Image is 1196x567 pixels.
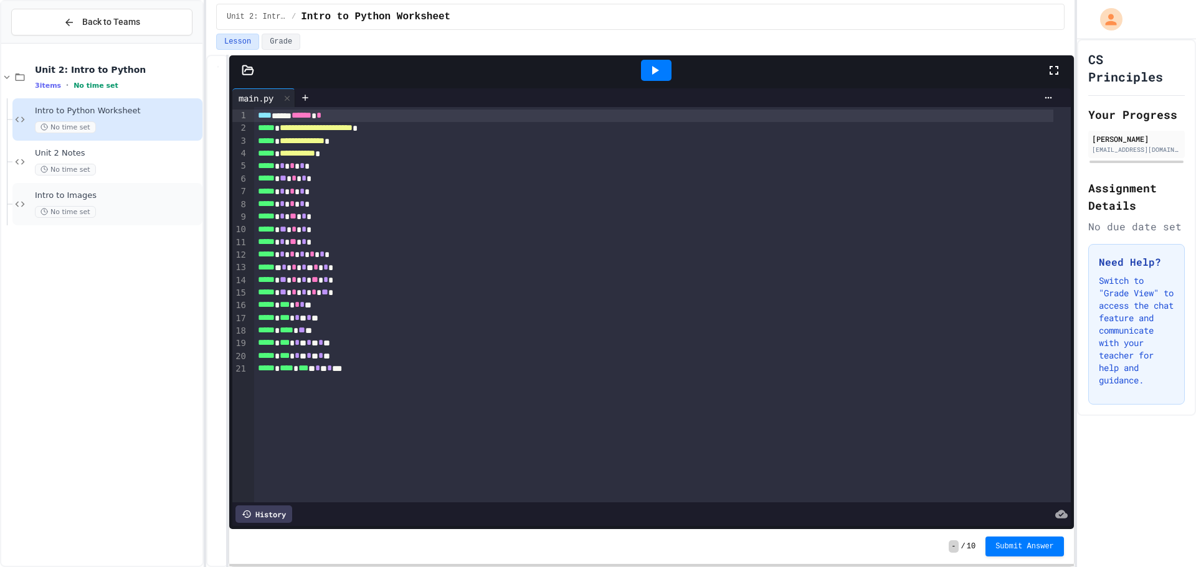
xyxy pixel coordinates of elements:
span: Intro to Images [35,190,200,201]
div: [EMAIL_ADDRESS][DOMAIN_NAME] [1092,145,1181,154]
div: History [235,505,292,523]
div: 2 [232,122,248,134]
div: 16 [232,299,248,312]
div: 12 [232,249,248,261]
div: [PERSON_NAME] [1092,133,1181,144]
div: 7 [232,185,248,198]
span: 10 [967,541,975,551]
span: No time set [35,121,96,133]
div: main.py [232,91,280,105]
span: No time set [74,82,118,90]
span: Intro to Python Worksheet [301,9,450,24]
div: 3 [232,135,248,148]
div: 4 [232,148,248,160]
span: Unit 2: Intro to Python [227,12,287,22]
h2: Assignment Details [1088,179,1185,214]
div: 17 [232,312,248,325]
span: • [66,80,69,90]
div: 19 [232,337,248,350]
div: 5 [232,160,248,172]
div: main.py [232,88,295,107]
div: 10 [232,223,248,236]
h2: Your Progress [1088,106,1185,123]
div: No due date set [1088,219,1185,234]
span: / [292,12,296,22]
h1: CS Principles [1088,50,1185,85]
div: 8 [232,199,248,211]
div: 20 [232,350,248,363]
span: Back to Teams [82,16,140,29]
div: 13 [232,261,248,274]
button: Submit Answer [985,537,1064,556]
div: 1 [232,110,248,122]
span: / [961,541,966,551]
div: 11 [232,237,248,249]
div: 14 [232,274,248,287]
button: Back to Teams [11,9,192,35]
span: - [949,540,958,553]
div: 21 [232,363,248,375]
h3: Need Help? [1099,255,1174,269]
button: Grade [262,34,300,50]
button: Lesson [216,34,259,50]
span: No time set [35,164,96,176]
p: Switch to "Grade View" to access the chat feature and communicate with your teacher for help and ... [1099,274,1174,387]
span: Unit 2 Notes [35,148,200,159]
span: Submit Answer [995,541,1054,551]
div: 18 [232,325,248,337]
span: 3 items [35,82,61,90]
div: 15 [232,287,248,299]
span: Unit 2: Intro to Python [35,64,200,75]
div: 9 [232,211,248,223]
span: No time set [35,206,96,218]
span: Intro to Python Worksheet [35,106,200,116]
div: My Account [1087,5,1126,34]
div: 6 [232,173,248,185]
